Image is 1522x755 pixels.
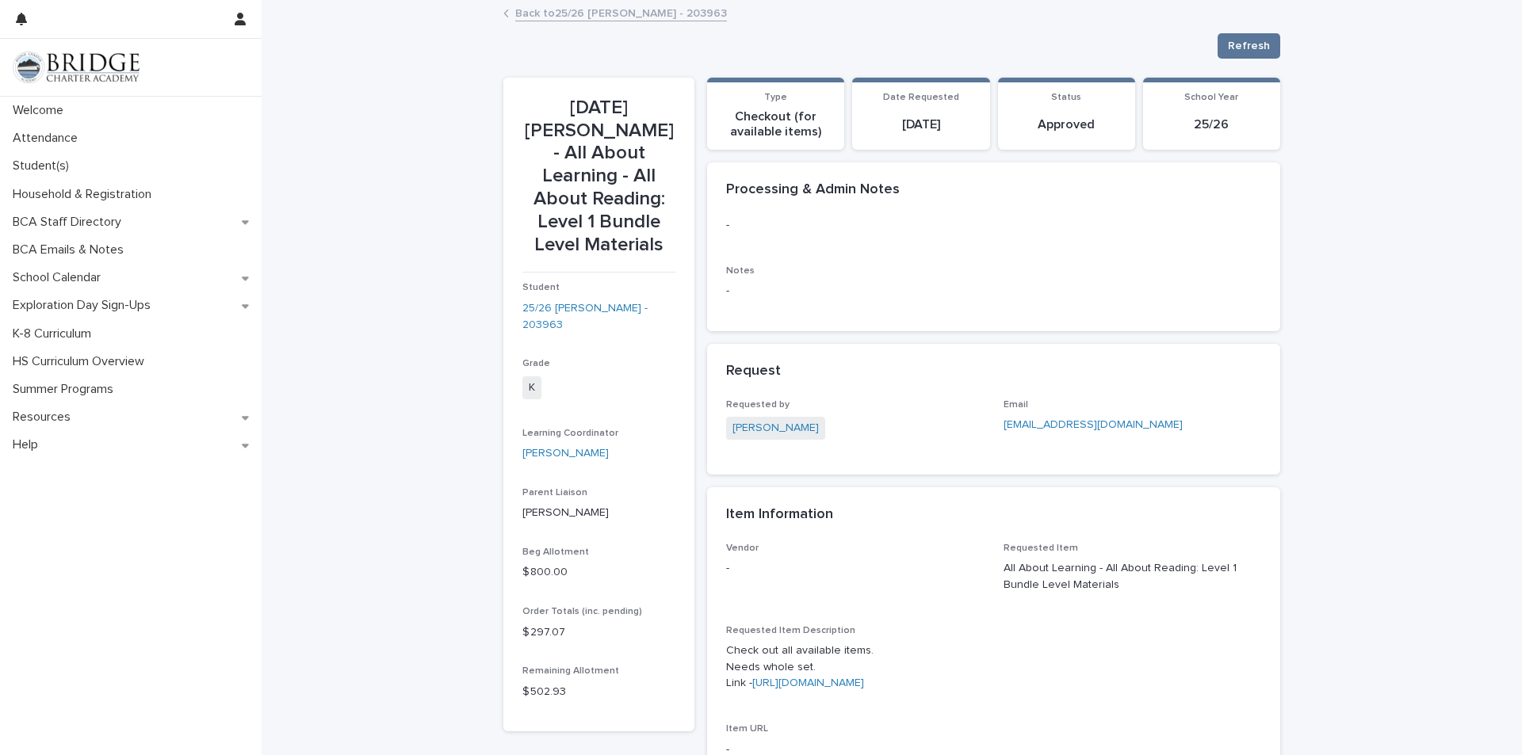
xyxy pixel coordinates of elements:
[6,242,136,257] p: BCA Emails & Notes
[522,666,619,676] span: Remaining Allotment
[522,488,587,498] span: Parent Liaison
[1004,560,1262,593] p: All About Learning - All About Reading: Level 1 Bundle Level Materials
[515,3,727,21] a: Back to25/26 [PERSON_NAME] - 203963
[522,376,541,399] span: K
[1004,400,1028,410] span: Email
[6,131,90,146] p: Attendance
[726,363,781,380] h2: Request
[1004,543,1078,553] span: Requested Item
[1228,38,1270,54] span: Refresh
[726,266,755,276] span: Notes
[522,97,675,257] p: [DATE] [PERSON_NAME] - All About Learning - All About Reading: Level 1 Bundle Level Materials
[1051,93,1081,102] span: Status
[862,117,980,132] p: [DATE]
[726,560,985,577] p: -
[1184,93,1238,102] span: School Year
[6,437,51,452] p: Help
[522,564,675,581] p: $ 800.00
[522,505,675,521] p: [PERSON_NAME]
[717,109,835,139] p: Checkout (for available items)
[732,420,819,437] a: [PERSON_NAME]
[6,187,164,202] p: Household & Registration
[522,684,675,700] p: $ 502.93
[1153,117,1271,132] p: 25/26
[726,217,1261,234] p: -
[6,215,134,230] p: BCA Staff Directory
[6,382,126,397] p: Summer Programs
[6,298,163,313] p: Exploration Day Sign-Ups
[522,429,618,438] span: Learning Coordinator
[1218,33,1280,59] button: Refresh
[726,626,855,635] span: Requested Item Description
[764,93,787,102] span: Type
[726,283,1261,299] p: -
[1008,117,1126,132] p: Approved
[522,547,589,557] span: Beg Allotment
[726,181,900,199] h2: Processing & Admin Notes
[752,677,864,688] a: [URL][DOMAIN_NAME]
[6,158,82,173] p: Student(s)
[1004,419,1183,430] a: [EMAIL_ADDRESS][DOMAIN_NAME]
[6,103,76,118] p: Welcome
[883,93,959,102] span: Date Requested
[522,359,550,368] span: Grade
[522,445,609,462] a: [PERSON_NAME]
[726,506,833,524] h2: Item Information
[6,354,157,369] p: HS Curriculum Overview
[726,400,790,410] span: Requested by
[6,410,83,425] p: Resources
[522,607,642,616] span: Order Totals (inc. pending)
[6,270,113,285] p: School Calendar
[522,624,675,641] p: $ 297.07
[522,300,675,334] a: 25/26 [PERSON_NAME] - 203963
[522,283,560,292] span: Student
[726,543,759,553] span: Vendor
[13,51,140,83] img: V1C1m3IdTEidaUdm9Hs0
[6,326,104,341] p: K-8 Curriculum
[726,724,768,734] span: Item URL
[726,643,1261,692] p: Check out all available items. Needs whole set. Link -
